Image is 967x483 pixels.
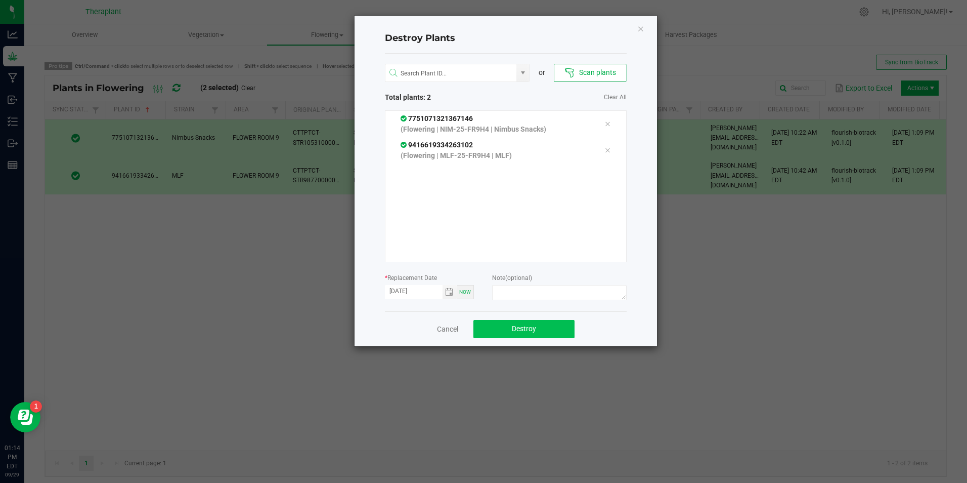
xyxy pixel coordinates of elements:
[597,144,618,156] div: Remove tag
[10,402,40,432] iframe: Resource center
[401,124,590,135] p: (Flowering | NIM-25-FR9H4 | Nimbus Snacks)
[530,67,554,78] div: or
[401,114,473,123] span: 7751071321367146
[637,22,644,34] button: Close
[401,114,408,123] span: In Sync
[473,320,575,338] button: Destroy
[401,141,473,149] span: 9416619334263102
[505,274,532,281] span: (optional)
[604,93,627,102] a: Clear All
[385,273,437,283] label: Replacement Date
[554,64,626,82] button: Scan plants
[443,285,457,299] span: Toggle calendar
[437,324,458,334] a: Cancel
[385,32,627,45] h4: Destroy Plants
[401,150,590,161] p: (Flowering | MLF-25-FR9H4 | MLF)
[385,285,443,298] input: Date
[512,325,536,333] span: Destroy
[459,289,471,295] span: Now
[492,273,532,283] label: Note
[597,118,618,130] div: Remove tag
[30,400,42,413] iframe: Resource center unread badge
[385,92,506,103] span: Total plants: 2
[401,141,408,149] span: In Sync
[385,64,517,83] input: NO DATA FOUND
